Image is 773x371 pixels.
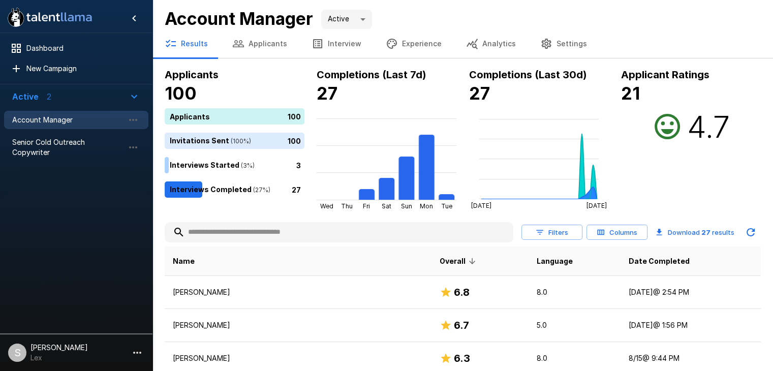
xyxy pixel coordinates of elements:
h2: 4.7 [687,108,729,145]
b: Applicants [165,69,219,81]
span: Name [173,255,195,267]
td: [DATE] @ 2:54 PM [620,276,761,309]
p: 27 [292,184,301,195]
span: Language [537,255,573,267]
p: 8.0 [537,353,612,363]
tspan: [DATE] [471,202,491,209]
h6: 6.7 [454,317,469,333]
b: Completions (Last 7d) [317,69,426,81]
button: Interview [299,29,374,58]
button: Analytics [454,29,528,58]
button: Settings [528,29,599,58]
tspan: [DATE] [586,202,607,209]
b: 100 [165,83,197,104]
tspan: Thu [341,202,353,210]
tspan: Wed [320,202,333,210]
span: Date Completed [628,255,689,267]
button: Updated Today - 8:36 PM [740,222,761,242]
b: Applicant Ratings [621,69,709,81]
button: Experience [374,29,454,58]
tspan: Sun [401,202,412,210]
b: 21 [621,83,640,104]
tspan: Mon [420,202,433,210]
p: [PERSON_NAME] [173,320,423,330]
button: Columns [586,225,647,240]
p: [PERSON_NAME] [173,353,423,363]
b: Completions (Last 30d) [469,69,587,81]
b: 27 [469,83,490,104]
span: Overall [440,255,479,267]
p: 8.0 [537,287,612,297]
td: [DATE] @ 1:56 PM [620,309,761,342]
tspan: Fri [363,202,370,210]
p: 100 [288,135,301,146]
h6: 6.8 [454,284,470,300]
h6: 6.3 [454,350,470,366]
p: 100 [288,111,301,121]
div: Active [321,10,372,29]
p: [PERSON_NAME] [173,287,423,297]
tspan: Tue [441,202,452,210]
button: Results [152,29,220,58]
b: 27 [317,83,337,104]
p: 5.0 [537,320,612,330]
button: Filters [521,225,582,240]
tspan: Sat [382,202,391,210]
button: Download 27 results [652,222,738,242]
b: 27 [701,228,710,236]
button: Applicants [220,29,299,58]
b: Account Manager [165,8,313,29]
p: 3 [296,160,301,170]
